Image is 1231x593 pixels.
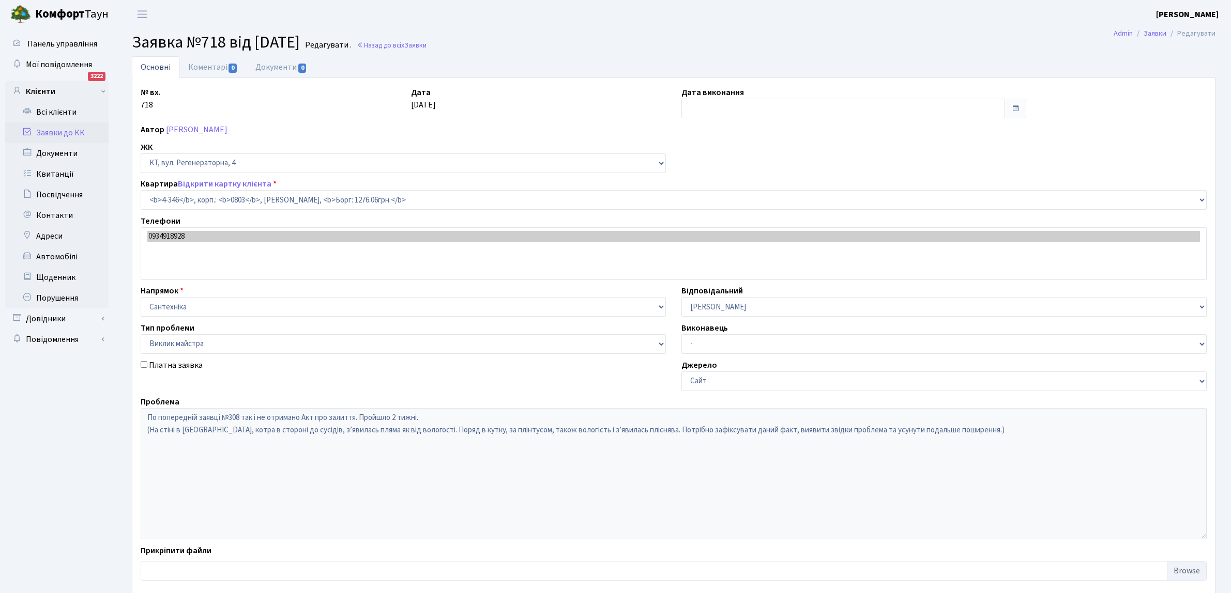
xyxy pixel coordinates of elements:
a: Контакти [5,205,109,226]
small: Редагувати . [303,40,352,50]
nav: breadcrumb [1098,23,1231,44]
a: Посвідчення [5,184,109,205]
a: Admin [1114,28,1133,39]
label: ЖК [141,141,153,153]
label: Автор [141,123,164,136]
select: ) [141,190,1207,210]
img: logo.png [10,4,31,25]
label: Напрямок [141,285,184,297]
span: Панель управління [27,38,97,50]
a: Щоденник [5,267,109,288]
label: Проблема [141,396,179,408]
span: Мої повідомлення [26,59,92,70]
option: 0934918928 [147,231,1200,242]
span: 0 [229,64,237,73]
a: Панель управління [5,34,109,54]
a: Документи [247,56,316,78]
a: Клієнти [5,81,109,102]
a: Повідомлення [5,329,109,350]
a: [PERSON_NAME] [166,124,227,135]
a: Всі клієнти [5,102,109,122]
b: Комфорт [35,6,85,22]
label: Квартира [141,178,277,190]
a: Адреси [5,226,109,246]
a: Назад до всіхЗаявки [357,40,427,50]
a: Мої повідомлення3222 [5,54,109,75]
a: Автомобілі [5,246,109,267]
span: Таун [35,6,109,23]
a: Довідники [5,308,109,329]
div: 3222 [88,72,105,81]
a: Документи [5,143,109,164]
label: № вх. [141,86,161,99]
a: [PERSON_NAME] [1156,8,1219,21]
a: Основні [132,56,179,78]
select: ) [141,334,666,354]
label: Виконавець [681,322,728,334]
a: Заявки [1144,28,1166,39]
div: [DATE] [403,86,674,118]
div: 718 [133,86,403,118]
label: Прикріпити файли [141,544,211,557]
b: [PERSON_NAME] [1156,9,1219,20]
li: Редагувати [1166,28,1215,39]
button: Переключити навігацію [129,6,155,23]
a: Коментарі [179,56,247,78]
a: Відкрити картку клієнта [178,178,271,190]
label: Джерело [681,359,717,371]
span: Заявки [404,40,427,50]
label: Тип проблеми [141,322,194,334]
span: 0 [298,64,307,73]
textarea: По попередній заявці №308 так і не отримано Акт про залиття. Пройшло 2 тижні. (На стіні в [GEOGRA... [141,408,1207,539]
label: Платна заявка [149,359,203,371]
label: Телефони [141,215,180,227]
a: Квитанції [5,164,109,184]
span: Заявка №718 від [DATE] [132,30,300,54]
label: Дата [411,86,431,99]
a: Заявки до КК [5,122,109,143]
a: Порушення [5,288,109,308]
label: Дата виконання [681,86,744,99]
label: Відповідальний [681,285,743,297]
